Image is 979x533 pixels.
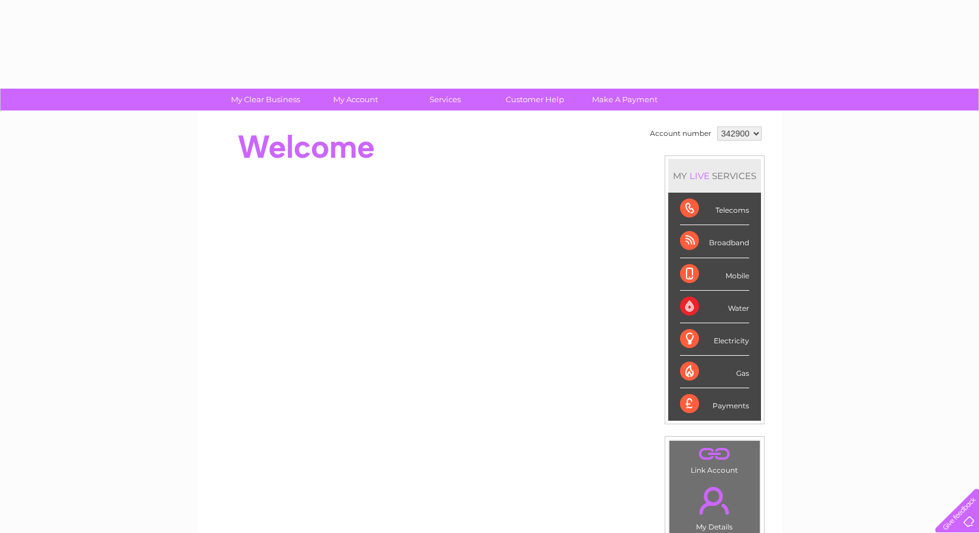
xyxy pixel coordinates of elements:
[307,89,404,110] a: My Account
[576,89,674,110] a: Make A Payment
[680,356,749,388] div: Gas
[680,193,749,225] div: Telecoms
[672,444,757,464] a: .
[217,89,314,110] a: My Clear Business
[396,89,494,110] a: Services
[669,440,760,477] td: Link Account
[672,480,757,521] a: .
[647,123,714,144] td: Account number
[680,323,749,356] div: Electricity
[668,159,761,193] div: MY SERVICES
[680,225,749,258] div: Broadband
[486,89,584,110] a: Customer Help
[680,291,749,323] div: Water
[687,170,712,181] div: LIVE
[680,258,749,291] div: Mobile
[680,388,749,420] div: Payments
